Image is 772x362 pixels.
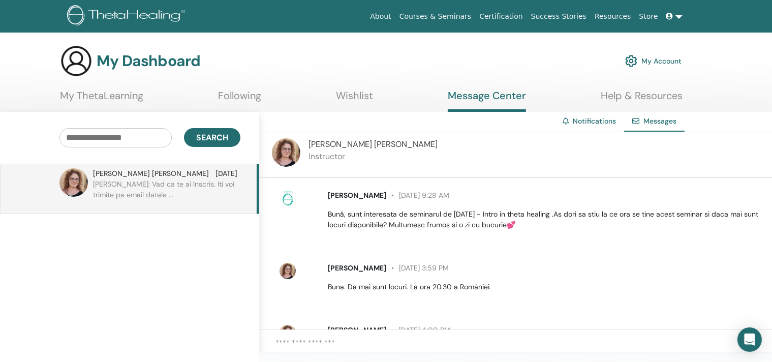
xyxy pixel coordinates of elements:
img: cog.svg [625,52,637,70]
span: Messages [643,116,676,126]
span: [PERSON_NAME] [328,325,386,335]
p: Instructor [308,150,438,163]
img: default.jpg [272,138,300,167]
span: Search [196,132,228,143]
span: [DATE] [215,168,237,179]
span: [DATE] 4:00 PM [386,325,450,335]
a: Help & Resources [601,89,683,109]
span: [PERSON_NAME] [PERSON_NAME] [308,139,438,149]
span: [DATE] 3:59 PM [386,263,449,273]
a: Certification [475,7,527,26]
a: My Account [625,50,682,72]
img: default.jpg [280,325,296,341]
p: [PERSON_NAME]: Vad ca te ai înscris. Iti voi trimite pe email datele ... [93,179,240,209]
a: Success Stories [527,7,591,26]
a: Courses & Seminars [395,7,476,26]
a: My ThetaLearning [60,89,143,109]
img: generic-user-icon.jpg [60,45,92,77]
button: Search [184,128,240,147]
span: [PERSON_NAME] [PERSON_NAME] [93,168,209,179]
p: Bună, sunt interesata de seminarul de [DATE] - Intro in theta healing .As dori sa stiu la ce ora ... [328,209,760,230]
h3: My Dashboard [97,52,200,70]
img: default.jpg [280,263,296,279]
a: Message Center [448,89,526,112]
span: [PERSON_NAME] [328,191,386,200]
a: Resources [591,7,635,26]
a: Notifications [573,116,616,126]
img: logo.png [67,5,189,28]
a: Store [635,7,662,26]
img: no-photo.png [280,190,296,206]
a: Following [218,89,261,109]
p: Buna. Da mai sunt locuri. La ora 20.30 a României. [328,282,760,292]
a: Wishlist [336,89,373,109]
a: About [366,7,395,26]
span: [PERSON_NAME] [328,263,386,273]
div: Open Intercom Messenger [737,327,762,352]
span: [DATE] 9:28 AM [386,191,449,200]
img: default.jpg [59,168,88,197]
